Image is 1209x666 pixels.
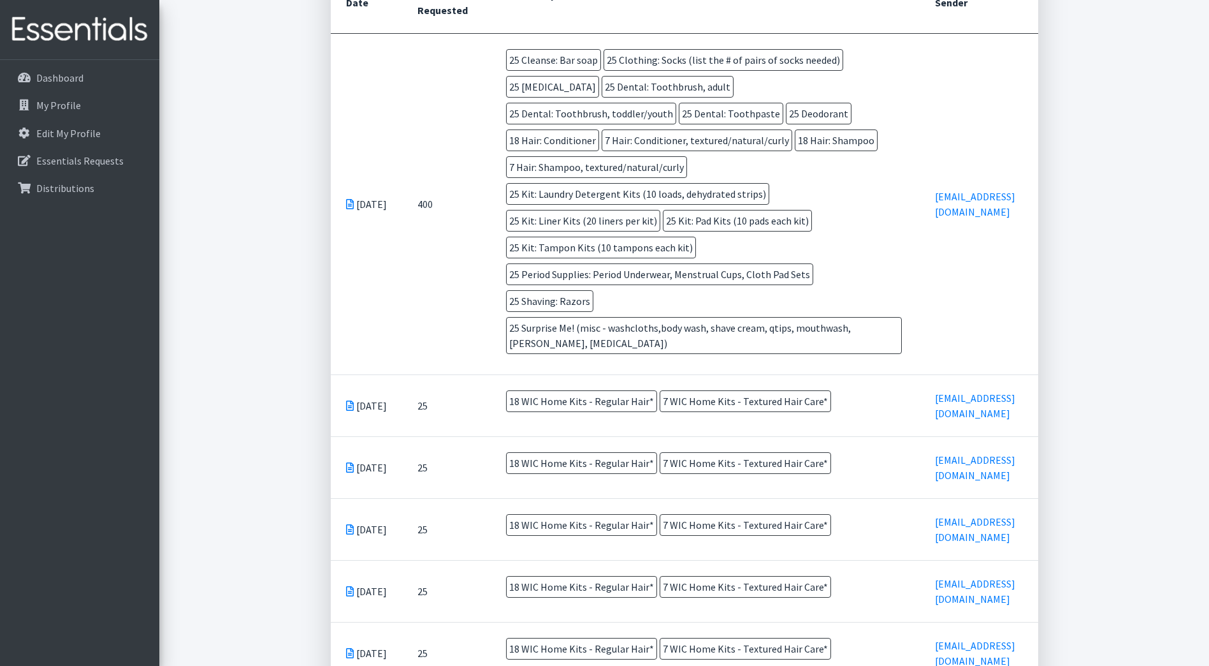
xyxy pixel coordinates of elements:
td: 400 [402,33,491,374]
span: 25 Kit: Tampon Kits (10 tampons each kit) [506,237,696,258]
span: 25 Surprise Me! (misc - washcloths,body wash, shave cream, qtips, mouthwash, [PERSON_NAME], [MEDI... [506,317,902,354]
img: HumanEssentials [5,8,154,51]
td: [DATE] [331,436,403,498]
td: 25 [402,498,491,560]
span: 7 Hair: Shampoo, textured/natural/curly [506,156,687,178]
a: Essentials Requests [5,148,154,174]
span: 18 Hair: Conditioner [506,129,599,151]
a: [EMAIL_ADDRESS][DOMAIN_NAME] [935,190,1015,218]
td: 25 [402,436,491,498]
span: 25 Shaving: Razors [506,290,593,312]
span: 18 WIC Home Kits - Regular Hair* [506,514,657,536]
td: [DATE] [331,498,403,560]
a: My Profile [5,93,154,118]
a: [EMAIL_ADDRESS][DOMAIN_NAME] [935,454,1015,482]
a: Distributions [5,175,154,201]
td: [DATE] [331,33,403,374]
span: 25 Dental: Toothbrush, adult [602,76,734,98]
span: 25 Kit: Laundry Detergent Kits (10 loads, dehydrated strips) [506,183,769,205]
a: [EMAIL_ADDRESS][DOMAIN_NAME] [935,515,1015,544]
span: 18 WIC Home Kits - Regular Hair* [506,452,657,474]
p: Distributions [36,182,94,195]
span: 25 Cleanse: Bar soap [506,49,601,71]
span: 7 WIC Home Kits - Textured Hair Care* [660,638,831,660]
p: My Profile [36,99,81,112]
p: Essentials Requests [36,154,124,167]
span: 7 WIC Home Kits - Textured Hair Care* [660,390,831,412]
span: 25 Kit: Liner Kits (20 liners per kit) [506,210,660,232]
td: [DATE] [331,374,403,436]
span: 18 WIC Home Kits - Regular Hair* [506,638,657,660]
span: 18 Hair: Shampoo [795,129,878,151]
a: [EMAIL_ADDRESS][DOMAIN_NAME] [935,392,1015,420]
span: 18 WIC Home Kits - Regular Hair* [506,576,657,598]
p: Edit My Profile [36,127,101,140]
span: 7 Hair: Conditioner, textured/natural/curly [602,129,792,151]
span: 25 Kit: Pad Kits (10 pads each kit) [663,210,812,232]
span: 25 Clothing: Socks (list the # of pairs of socks needed) [604,49,843,71]
td: 25 [402,560,491,622]
span: 18 WIC Home Kits - Regular Hair* [506,390,657,412]
td: 25 [402,374,491,436]
span: 7 WIC Home Kits - Textured Hair Care* [660,514,831,536]
span: 25 Dental: Toothbrush, toddler/youth [506,103,676,124]
span: 25 [MEDICAL_DATA] [506,76,599,98]
span: 25 Dental: Toothpaste [679,103,783,124]
a: Edit My Profile [5,121,154,146]
a: [EMAIL_ADDRESS][DOMAIN_NAME] [935,577,1015,605]
a: Dashboard [5,65,154,91]
span: 25 Deodorant [786,103,851,124]
span: 7 WIC Home Kits - Textured Hair Care* [660,452,831,474]
td: [DATE] [331,560,403,622]
span: 7 WIC Home Kits - Textured Hair Care* [660,576,831,598]
p: Dashboard [36,71,83,84]
span: 25 Period Supplies: Period Underwear, Menstrual Cups, Cloth Pad Sets [506,263,813,285]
